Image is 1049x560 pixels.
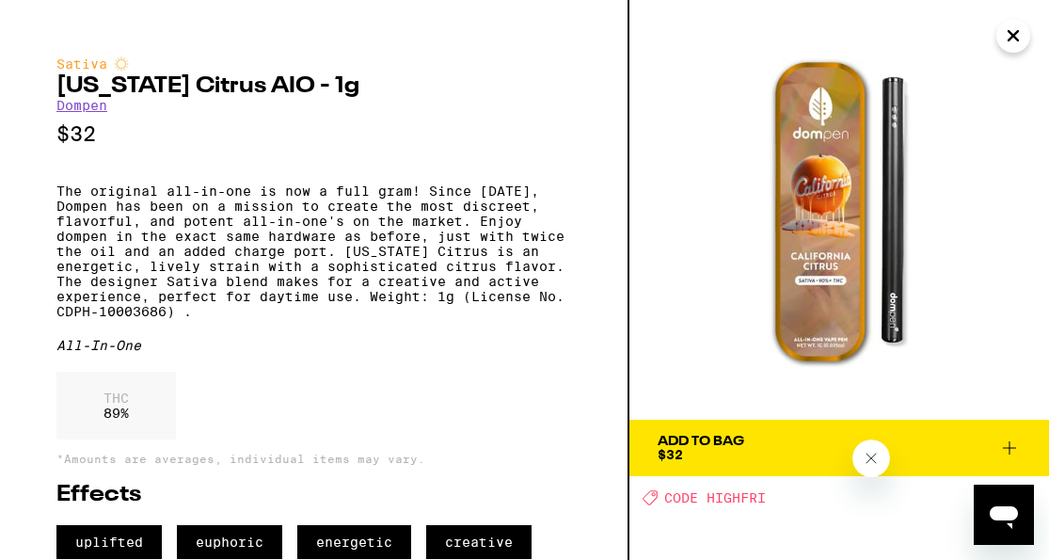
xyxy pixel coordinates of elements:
iframe: Close message [852,440,890,477]
p: *Amounts are averages, individual items may vary. [56,453,571,465]
div: Sativa [56,56,571,72]
h2: [US_STATE] Citrus AIO - 1g [56,75,571,98]
div: Add To Bag [658,435,744,448]
span: $32 [658,447,683,462]
div: 89 % [56,372,176,440]
button: Close [996,19,1030,53]
iframe: Button to launch messaging window [974,485,1034,545]
span: Hi. Need any help? [11,13,135,28]
a: Dompen [56,98,107,113]
span: uplifted [56,525,162,559]
div: All-In-One [56,338,571,353]
p: THC [103,391,129,406]
img: sativaColor.svg [114,56,129,72]
span: creative [426,525,532,559]
button: Add To Bag$32 [629,420,1049,476]
span: euphoric [177,525,282,559]
span: energetic [297,525,411,559]
p: $32 [56,122,571,146]
span: CODE HIGHFRI [664,490,766,505]
p: The original all-in-one is now a full gram! Since [DATE], Dompen has been on a mission to create ... [56,184,571,319]
h2: Effects [56,484,571,506]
